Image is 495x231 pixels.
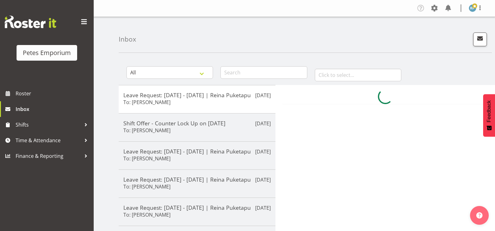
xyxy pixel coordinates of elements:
[123,204,271,211] h5: Leave Request: [DATE] - [DATE] | Reina Puketapu
[123,127,171,133] h6: To: [PERSON_NAME]
[16,120,81,129] span: Shifts
[16,104,91,114] span: Inbox
[255,204,271,212] p: [DATE]
[119,36,136,43] h4: Inbox
[255,176,271,183] p: [DATE]
[123,120,271,127] h5: Shift Offer - Counter Lock Up on [DATE]
[483,94,495,137] button: Feedback - Show survey
[123,183,171,190] h6: To: [PERSON_NAME]
[476,212,483,218] img: help-xxl-2.png
[5,16,56,28] img: Rosterit website logo
[123,212,171,218] h6: To: [PERSON_NAME]
[255,120,271,127] p: [DATE]
[16,89,91,98] span: Roster
[469,4,476,12] img: reina-puketapu721.jpg
[123,176,271,183] h5: Leave Request: [DATE] - [DATE] | Reina Puketapu
[23,48,71,58] div: Petes Emporium
[16,136,81,145] span: Time & Attendance
[315,69,401,81] input: Click to select...
[255,148,271,155] p: [DATE]
[255,92,271,99] p: [DATE]
[123,155,171,162] h6: To: [PERSON_NAME]
[220,66,307,79] input: Search
[123,92,271,98] h5: Leave Request: [DATE] - [DATE] | Reina Puketapu
[123,148,271,155] h5: Leave Request: [DATE] - [DATE] | Reina Puketapu
[123,99,171,105] h6: To: [PERSON_NAME]
[16,151,81,161] span: Finance & Reporting
[486,100,492,122] span: Feedback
